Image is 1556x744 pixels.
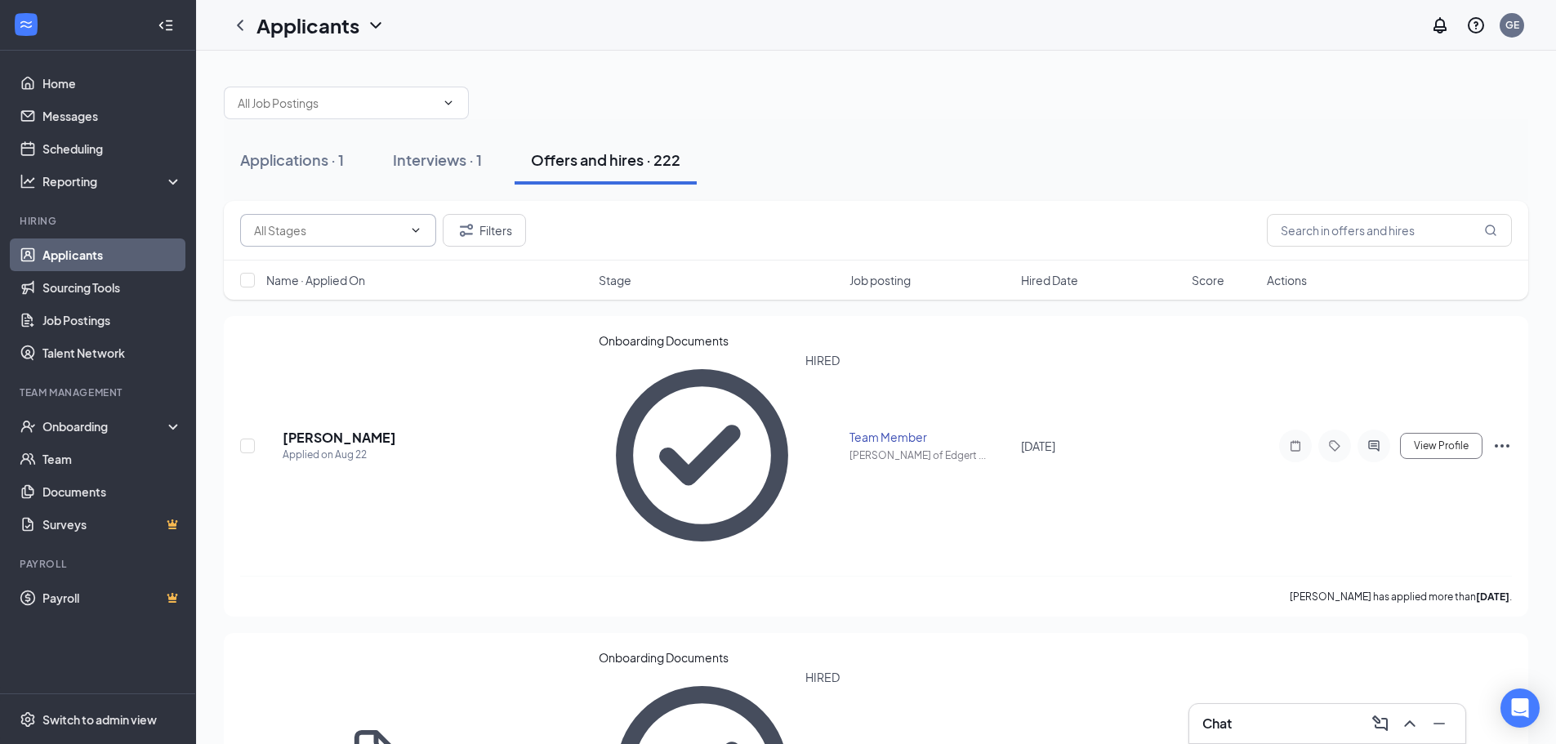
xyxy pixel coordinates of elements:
[366,16,386,35] svg: ChevronDown
[1267,272,1307,288] span: Actions
[1476,590,1509,603] b: [DATE]
[1500,688,1540,728] div: Open Intercom Messenger
[1367,711,1393,737] button: ComposeMessage
[42,67,182,100] a: Home
[1400,433,1482,459] button: View Profile
[18,16,34,33] svg: WorkstreamLogo
[1400,714,1420,733] svg: ChevronUp
[42,100,182,132] a: Messages
[1371,714,1390,733] svg: ComposeMessage
[1202,715,1232,733] h3: Chat
[442,96,455,109] svg: ChevronDown
[393,149,482,170] div: Interviews · 1
[158,17,174,33] svg: Collapse
[805,352,840,559] div: HIRED
[1430,16,1450,35] svg: Notifications
[42,475,182,508] a: Documents
[20,214,179,228] div: Hiring
[20,385,179,399] div: Team Management
[20,711,36,728] svg: Settings
[238,94,435,112] input: All Job Postings
[409,224,422,237] svg: ChevronDown
[1466,16,1486,35] svg: QuestionInfo
[1426,711,1452,737] button: Minimize
[20,173,36,189] svg: Analysis
[254,221,403,239] input: All Stages
[42,304,182,336] a: Job Postings
[1267,214,1512,247] input: Search in offers and hires
[599,352,806,559] svg: CheckmarkCircle
[1505,18,1519,32] div: GE
[599,649,840,666] div: Onboarding Documents
[256,11,359,39] h1: Applicants
[1364,439,1384,452] svg: ActiveChat
[283,447,396,463] div: Applied on Aug 22
[1021,272,1078,288] span: Hired Date
[42,508,182,541] a: SurveysCrown
[42,581,182,614] a: PayrollCrown
[1484,224,1497,237] svg: MagnifyingGlass
[42,443,182,475] a: Team
[42,173,183,189] div: Reporting
[599,272,631,288] span: Stage
[42,418,168,434] div: Onboarding
[1325,439,1344,452] svg: Tag
[42,336,182,369] a: Talent Network
[849,448,1010,462] div: [PERSON_NAME] of Edgert ...
[1290,590,1512,604] p: [PERSON_NAME] has applied more than .
[240,149,344,170] div: Applications · 1
[42,711,157,728] div: Switch to admin view
[42,238,182,271] a: Applicants
[266,272,365,288] span: Name · Applied On
[1021,439,1055,453] span: [DATE]
[531,149,680,170] div: Offers and hires · 222
[849,429,1010,445] div: Team Member
[283,429,396,447] h5: [PERSON_NAME]
[457,221,476,240] svg: Filter
[1414,440,1469,452] span: View Profile
[849,272,911,288] span: Job posting
[443,214,526,247] button: Filter Filters
[42,132,182,165] a: Scheduling
[1192,272,1224,288] span: Score
[20,418,36,434] svg: UserCheck
[599,332,840,349] div: Onboarding Documents
[1286,439,1305,452] svg: Note
[42,271,182,304] a: Sourcing Tools
[1492,436,1512,456] svg: Ellipses
[1429,714,1449,733] svg: Minimize
[230,16,250,35] svg: ChevronLeft
[20,557,179,571] div: Payroll
[1397,711,1423,737] button: ChevronUp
